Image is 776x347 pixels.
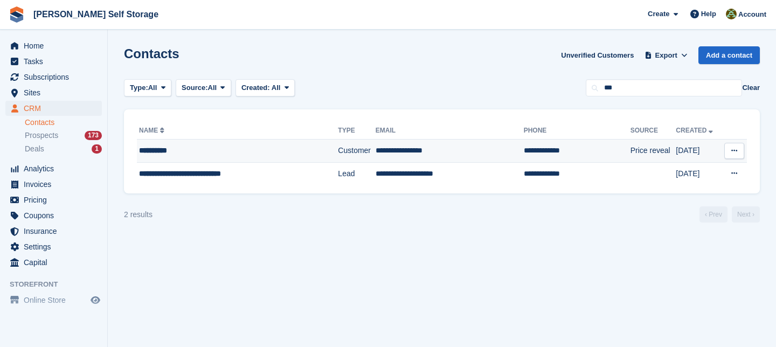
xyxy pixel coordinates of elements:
span: Invoices [24,177,88,192]
span: Pricing [24,192,88,207]
td: Lead [338,162,375,185]
a: menu [5,192,102,207]
img: stora-icon-8386f47178a22dfd0bd8f6a31ec36ba5ce8667c1dd55bd0f319d3a0aa187defe.svg [9,6,25,23]
button: Type: All [124,79,171,97]
span: All [272,84,281,92]
img: Karl [726,9,737,19]
span: Prospects [25,130,58,141]
button: Export [642,46,690,64]
td: Price reveal [630,140,676,163]
a: Unverified Customers [557,46,638,64]
th: Phone [524,122,630,140]
div: 173 [85,131,102,140]
span: Settings [24,239,88,254]
a: menu [5,70,102,85]
span: Source: [182,82,207,93]
span: Online Store [24,293,88,308]
a: Previous [699,206,727,223]
a: menu [5,255,102,270]
div: 1 [92,144,102,154]
button: Clear [742,82,760,93]
span: Created: [241,84,270,92]
span: Subscriptions [24,70,88,85]
th: Type [338,122,375,140]
a: Deals 1 [25,143,102,155]
a: menu [5,54,102,69]
button: Source: All [176,79,231,97]
span: All [208,82,217,93]
a: menu [5,101,102,116]
a: Preview store [89,294,102,307]
a: Name [139,127,167,134]
a: menu [5,224,102,239]
span: Coupons [24,208,88,223]
a: Next [732,206,760,223]
nav: Page [697,206,762,223]
span: All [148,82,157,93]
a: menu [5,38,102,53]
div: 2 results [124,209,153,220]
a: Contacts [25,117,102,128]
a: menu [5,85,102,100]
td: Customer [338,140,375,163]
a: Prospects 173 [25,130,102,141]
span: CRM [24,101,88,116]
a: menu [5,161,102,176]
a: Created [676,127,715,134]
span: Storefront [10,279,107,290]
a: menu [5,239,102,254]
td: [DATE] [676,162,721,185]
span: Deals [25,144,44,154]
span: Home [24,38,88,53]
span: Create [648,9,669,19]
a: [PERSON_NAME] Self Storage [29,5,163,23]
th: Source [630,122,676,140]
span: Insurance [24,224,88,239]
a: Add a contact [698,46,760,64]
a: menu [5,208,102,223]
a: menu [5,293,102,308]
span: Export [655,50,677,61]
span: Type: [130,82,148,93]
span: Analytics [24,161,88,176]
span: Tasks [24,54,88,69]
th: Email [376,122,524,140]
span: Account [738,9,766,20]
a: menu [5,177,102,192]
button: Created: All [235,79,295,97]
span: Sites [24,85,88,100]
td: [DATE] [676,140,721,163]
span: Capital [24,255,88,270]
h1: Contacts [124,46,179,61]
span: Help [701,9,716,19]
